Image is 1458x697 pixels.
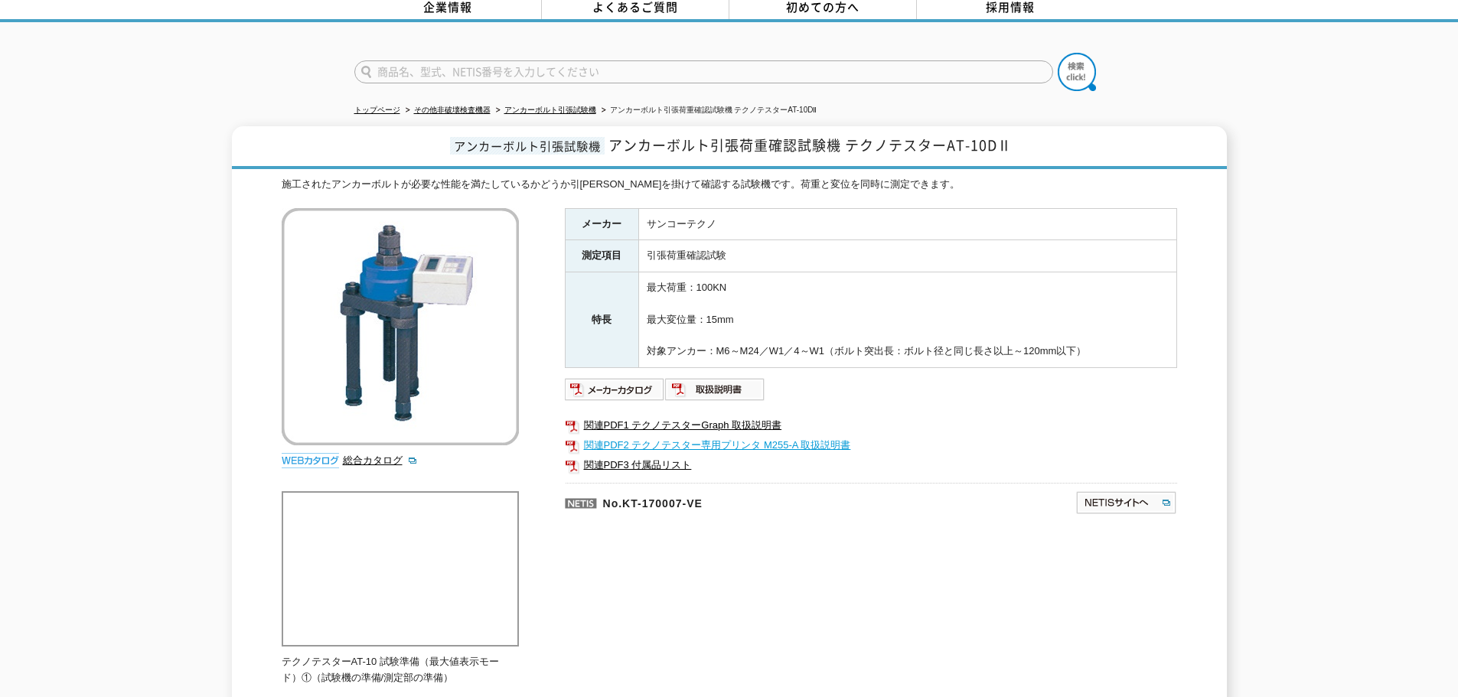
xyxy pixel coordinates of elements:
[565,377,665,402] img: メーカーカタログ
[282,208,519,445] img: アンカーボルト引張荷重確認試験機 テクノテスターAT-10DⅡ
[565,435,1177,455] a: 関連PDF2 テクノテスター専用プリンタ M255-A 取扱説明書
[343,454,418,466] a: 総合カタログ
[282,177,1177,193] div: 施工されたアンカーボルトが必要な性能を満たしているかどうか引[PERSON_NAME]を掛けて確認する試験機です。荷重と変位を同時に測定できます。
[638,272,1176,368] td: 最大荷重：100KN 最大変位量：15mm 対象アンカー：M6～M24／W1／4～W1（ボルト突出長：ボルト径と同じ長さ以上～120mm以下）
[565,240,638,272] th: 測定項目
[414,106,491,114] a: その他非破壊検査機器
[565,387,665,399] a: メーカーカタログ
[608,135,1012,155] span: アンカーボルト引張荷重確認試験機 テクノテスターAT-10DⅡ
[565,483,928,519] p: No.KT-170007-VE
[282,453,339,468] img: webカタログ
[450,137,605,155] span: アンカーボルト引張試験機
[1058,53,1096,91] img: btn_search.png
[354,106,400,114] a: トップページ
[354,60,1053,83] input: 商品名、型式、NETIS番号を入力してください
[565,208,638,240] th: メーカー
[504,106,596,114] a: アンカーボルト引張試験機
[599,103,817,119] li: アンカーボルト引張荷重確認試験機 テクノテスターAT-10DⅡ
[638,208,1176,240] td: サンコーテクノ
[638,240,1176,272] td: 引張荷重確認試験
[665,387,765,399] a: 取扱説明書
[565,272,638,368] th: 特長
[565,415,1177,435] a: 関連PDF1 テクノテスターGraph 取扱説明書
[565,455,1177,475] a: 関連PDF3 付属品リスト
[1075,490,1177,515] img: NETISサイトへ
[665,377,765,402] img: 取扱説明書
[282,654,519,686] p: テクノテスターAT-10 試験準備（最大値表示モード）①（試験機の準備/測定部の準備）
